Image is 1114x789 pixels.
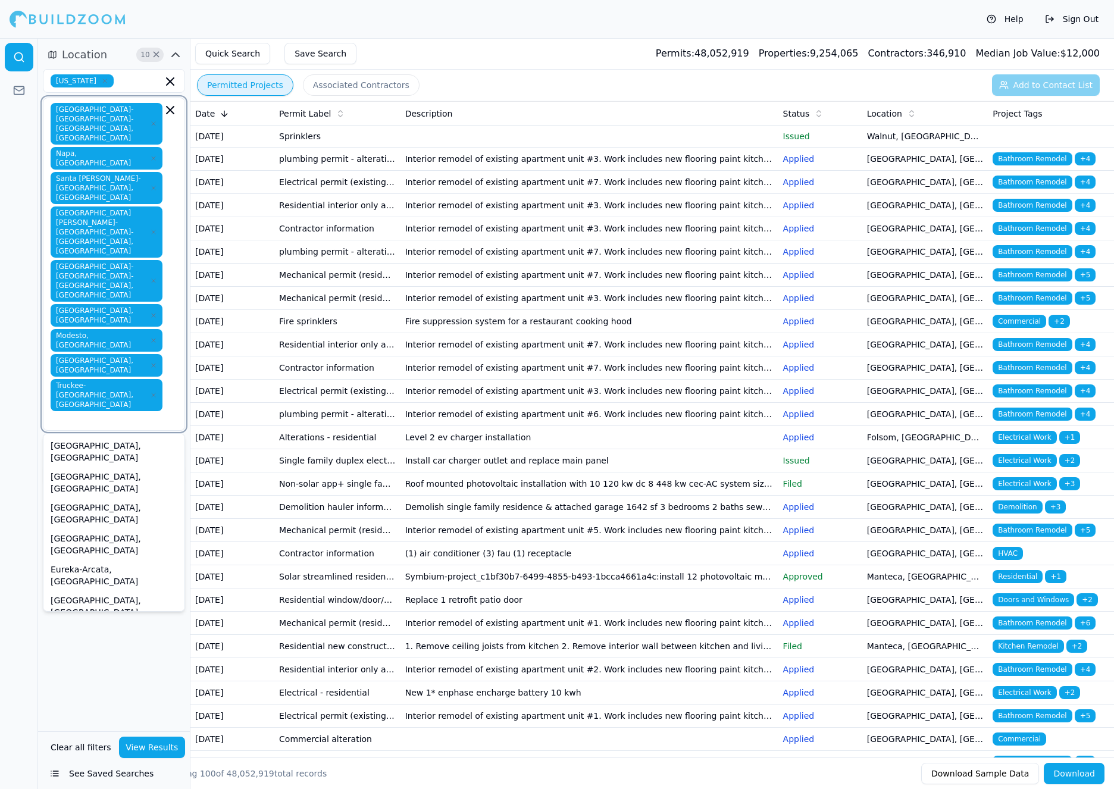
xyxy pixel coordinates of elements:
[1075,152,1096,165] span: + 4
[1075,176,1096,189] span: + 4
[274,496,400,519] td: Demolition hauler information
[1075,756,1096,769] span: + 5
[162,768,327,779] div: Showing of total records
[862,612,988,635] td: [GEOGRAPHIC_DATA], [GEOGRAPHIC_DATA]
[190,194,274,217] td: [DATE]
[993,640,1063,653] span: Kitchen Remodel
[274,310,400,333] td: Fire sprinklers
[993,547,1023,560] span: HVAC
[195,43,270,64] button: Quick Search
[993,570,1043,583] span: Residential
[152,52,161,58] span: Clear Location filters
[284,43,356,64] button: Save Search
[190,264,274,287] td: [DATE]
[783,455,858,466] p: Issued
[303,74,420,96] button: Associated Contractors
[783,362,858,374] p: Applied
[993,524,1072,537] span: Bathroom Remodel
[400,658,778,681] td: Interior remodel of existing apartment unit #2. Work includes new flooring paint kitchen and bath...
[783,687,858,699] p: Applied
[862,126,988,148] td: Walnut, [GEOGRAPHIC_DATA]
[862,403,988,426] td: [GEOGRAPHIC_DATA], [GEOGRAPHIC_DATA]
[400,635,778,658] td: 1. Remove ceiling joists from kitchen 2. Remove interior wall between kitchen and living room 3. ...
[200,769,216,778] span: 100
[274,287,400,310] td: Mechanical permit (residential)
[783,617,858,629] p: Applied
[783,524,858,536] p: Applied
[400,148,778,171] td: Interior remodel of existing apartment unit #3. Work includes new flooring paint kitchen and bath...
[993,431,1056,444] span: Electrical Work
[51,74,114,87] span: [US_STATE]
[993,245,1072,258] span: Bathroom Remodel
[195,108,215,120] span: Date
[993,500,1042,514] span: Demolition
[868,48,927,59] span: Contractors:
[190,217,274,240] td: [DATE]
[862,240,988,264] td: [GEOGRAPHIC_DATA], [GEOGRAPHIC_DATA]
[274,333,400,356] td: Residential interior only alteration remodel repair (no structural work & no change to floor plan)
[400,380,778,403] td: Interior remodel of existing apartment unit #3. Work includes new flooring paint kitchen and bath...
[400,705,778,728] td: Interior remodel of existing apartment unit #1. Work includes new flooring paint kitchen and bath...
[993,108,1042,120] span: Project Tags
[190,658,274,681] td: [DATE]
[993,408,1072,421] span: Bathroom Remodel
[51,147,162,170] span: Napa, [GEOGRAPHIC_DATA]
[400,287,778,310] td: Interior remodel of existing apartment unit #3. Work includes new flooring paint kitchen and bath...
[783,431,858,443] p: Applied
[46,529,182,560] div: [GEOGRAPHIC_DATA], [GEOGRAPHIC_DATA]
[400,194,778,217] td: Interior remodel of existing apartment unit #3. Work includes new flooring paint kitchen and bath...
[274,728,400,751] td: Commercial alteration
[1066,640,1088,653] span: + 2
[400,356,778,380] td: Interior remodel of existing apartment unit #7. Work includes new flooring paint kitchen and bath...
[190,333,274,356] td: [DATE]
[51,304,162,327] span: [GEOGRAPHIC_DATA], [GEOGRAPHIC_DATA]
[993,732,1046,746] span: Commercial
[993,709,1072,722] span: Bathroom Remodel
[993,384,1072,397] span: Bathroom Remodel
[274,658,400,681] td: Residential interior only alteration remodel repair (no structural work & no change to floor plan)
[274,565,400,588] td: Solar streamlined residential
[783,153,858,165] p: Applied
[274,588,400,612] td: Residential window/door/skylight replacement
[1075,199,1096,212] span: + 4
[783,756,858,768] p: Applied
[1059,454,1081,467] span: + 2
[1049,315,1070,328] span: + 2
[1039,10,1104,29] button: Sign Out
[274,194,400,217] td: Residential interior only alteration remodel repair (no structural work & no change to floor plan)
[400,751,778,774] td: Interior remodel of existing apartment unit #1. Work includes new flooring paint kitchen and bath...
[400,171,778,194] td: Interior remodel of existing apartment unit #7. Work includes new flooring paint kitchen and bath...
[400,472,778,496] td: Roof mounted photovoltaic installation with 10 120 kw dc 8 448 kw cec-AC system size existing 200...
[274,356,400,380] td: Contractor information
[993,268,1072,281] span: Bathroom Remodel
[190,519,274,542] td: [DATE]
[227,769,274,778] span: 48,052,919
[1059,431,1081,444] span: + 1
[993,477,1056,490] span: Electrical Work
[993,756,1072,769] span: Bathroom Remodel
[993,686,1056,699] span: Electrical Work
[190,240,274,264] td: [DATE]
[783,733,858,745] p: Applied
[783,223,858,234] p: Applied
[656,48,694,59] span: Permits:
[867,108,902,120] span: Location
[783,199,858,211] p: Applied
[400,496,778,519] td: Demolish single family residence & attached garage 1642 sf 3 bedrooms 2 baths sewer cap included
[993,199,1072,212] span: Bathroom Remodel
[274,217,400,240] td: Contractor information
[274,380,400,403] td: Electrical permit (existing residential)
[274,171,400,194] td: Electrical permit (existing residential)
[981,10,1029,29] button: Help
[656,46,749,61] div: 48,052,919
[783,408,858,420] p: Applied
[400,612,778,635] td: Interior remodel of existing apartment unit #1. Work includes new flooring paint kitchen and bath...
[862,635,988,658] td: Manteca, [GEOGRAPHIC_DATA]
[975,46,1100,61] div: $ 12,000
[993,338,1072,351] span: Bathroom Remodel
[783,246,858,258] p: Applied
[190,588,274,612] td: [DATE]
[993,292,1072,305] span: Bathroom Remodel
[783,663,858,675] p: Applied
[993,593,1074,606] span: Doors and Windows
